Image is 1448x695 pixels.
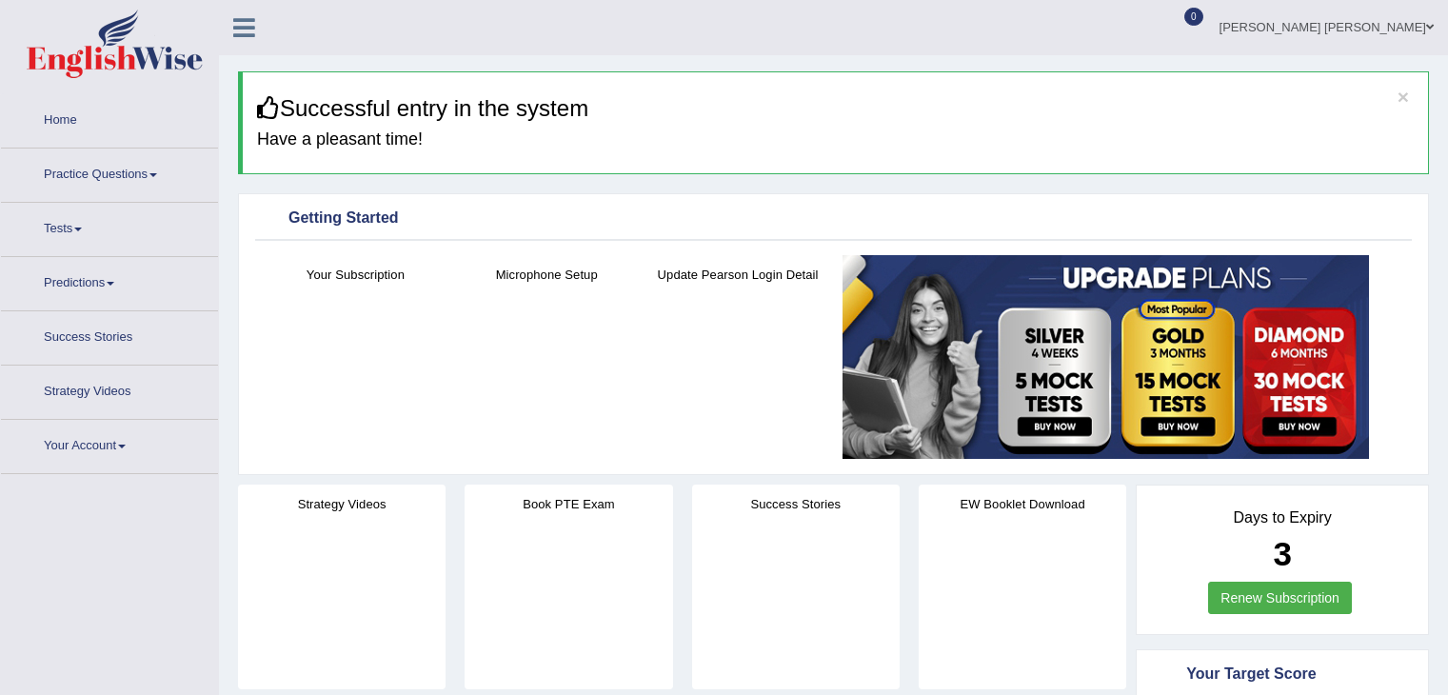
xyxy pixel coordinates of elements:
[1,94,218,142] a: Home
[1,366,218,413] a: Strategy Videos
[1,203,218,250] a: Tests
[1,420,218,467] a: Your Account
[461,265,633,285] h4: Microphone Setup
[238,494,446,514] h4: Strategy Videos
[1158,661,1407,689] div: Your Target Score
[257,130,1414,149] h4: Have a pleasant time!
[1,311,218,359] a: Success Stories
[1,149,218,196] a: Practice Questions
[1273,535,1291,572] b: 3
[843,255,1369,459] img: small5.jpg
[919,494,1126,514] h4: EW Booklet Download
[260,205,1407,233] div: Getting Started
[257,96,1414,121] h3: Successful entry in the system
[1,257,218,305] a: Predictions
[652,265,824,285] h4: Update Pearson Login Detail
[1184,8,1203,26] span: 0
[465,494,672,514] h4: Book PTE Exam
[692,494,900,514] h4: Success Stories
[1158,509,1407,526] h4: Days to Expiry
[1208,582,1352,614] a: Renew Subscription
[269,265,442,285] h4: Your Subscription
[1398,87,1409,107] button: ×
